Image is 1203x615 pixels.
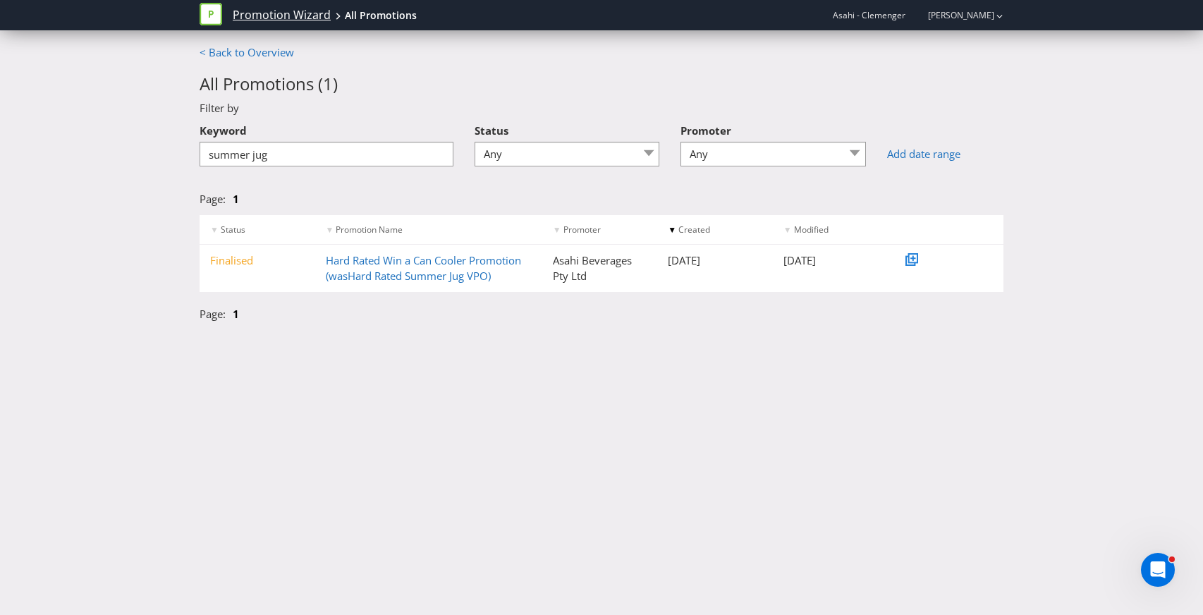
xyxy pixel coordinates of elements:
span: ▼ [553,224,561,236]
span: 1 [323,72,333,95]
span: Status [475,123,508,138]
span: Asahi - Clemenger [833,9,905,21]
span: Page: [200,307,226,321]
span: Created [678,224,710,236]
span: All Promotions ( [200,72,323,95]
a: Hard Rated Win a Can Cooler Promotion (wasHard Rated Summer Jug VPO) [326,253,521,282]
a: Add date range [887,147,1003,162]
span: ▼ [326,224,334,236]
span: Modified [794,224,829,236]
span: Status [221,224,245,236]
a: 1 [233,192,239,206]
div: All Promotions [345,8,417,23]
div: [DATE] [773,253,888,268]
a: 1 [233,307,239,321]
input: Filter promotions... [200,142,453,166]
a: < Back to Overview [200,45,294,59]
div: Finalised [200,253,315,268]
a: [PERSON_NAME] [914,9,994,21]
span: Page: [200,192,226,206]
div: Filter by [189,101,1014,116]
span: Promoter [563,224,601,236]
span: ▼ [668,224,676,236]
span: ) [333,72,338,95]
a: Promotion Wizard [233,7,331,23]
div: [DATE] [657,253,773,268]
span: Promotion Name [336,224,403,236]
iframe: Intercom live chat [1141,553,1175,587]
span: ▼ [783,224,792,236]
label: Keyword [200,116,247,138]
span: ▼ [210,224,219,236]
span: Promoter [680,123,731,138]
div: Asahi Beverages Pty Ltd [542,253,658,284]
